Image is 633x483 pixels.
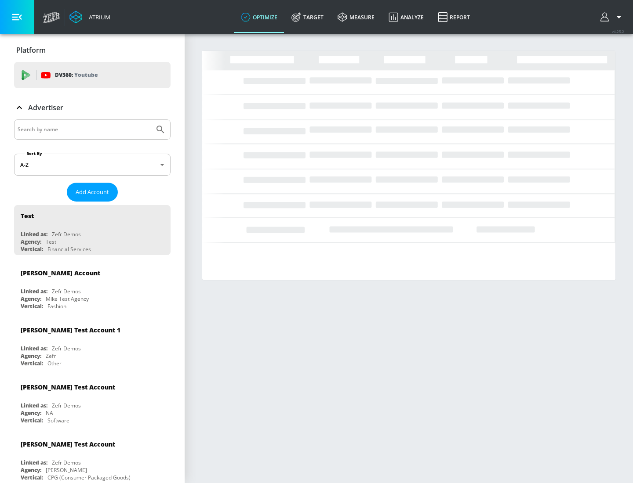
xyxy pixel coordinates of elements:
div: Vertical: [21,303,43,310]
div: Zefr [46,352,56,360]
div: TestLinked as:Zefr DemosAgency:TestVertical:Financial Services [14,205,171,255]
div: Linked as: [21,288,47,295]
div: Fashion [47,303,66,310]
div: Zefr Demos [52,231,81,238]
div: DV360: Youtube [14,62,171,88]
div: Software [47,417,69,424]
div: Zefr Demos [52,402,81,409]
div: [PERSON_NAME] Test Account 1Linked as:Zefr DemosAgency:ZefrVertical:Other [14,319,171,369]
button: Add Account [67,183,118,202]
div: Test [21,212,34,220]
label: Sort By [25,151,44,156]
p: DV360: [55,70,98,80]
div: Linked as: [21,402,47,409]
div: [PERSON_NAME] AccountLinked as:Zefr DemosAgency:Mike Test AgencyVertical:Fashion [14,262,171,312]
div: Zefr Demos [52,459,81,466]
div: Vertical: [21,360,43,367]
a: Report [431,1,477,33]
span: v 4.25.2 [612,29,624,34]
div: Linked as: [21,231,47,238]
div: Test [46,238,56,245]
div: [PERSON_NAME] Account [21,269,100,277]
a: Analyze [382,1,431,33]
div: Agency: [21,238,41,245]
div: Agency: [21,352,41,360]
div: Financial Services [47,245,91,253]
div: [PERSON_NAME] Test Account 1 [21,326,120,334]
div: CPG (Consumer Packaged Goods) [47,474,131,481]
div: Agency: [21,466,41,474]
div: Linked as: [21,345,47,352]
div: Zefr Demos [52,345,81,352]
a: Atrium [69,11,110,24]
a: optimize [234,1,284,33]
div: Zefr Demos [52,288,81,295]
div: Vertical: [21,417,43,424]
div: [PERSON_NAME] [46,466,87,474]
div: Advertiser [14,95,171,120]
div: NA [46,409,53,417]
div: Linked as: [21,459,47,466]
div: Other [47,360,62,367]
div: A-Z [14,154,171,176]
div: Atrium [85,13,110,21]
input: Search by name [18,124,151,135]
div: [PERSON_NAME] Test AccountLinked as:Zefr DemosAgency:NAVertical:Software [14,376,171,426]
a: Target [284,1,331,33]
div: Vertical: [21,474,43,481]
p: Platform [16,45,46,55]
div: Mike Test Agency [46,295,89,303]
div: [PERSON_NAME] Test Account [21,383,115,391]
a: measure [331,1,382,33]
div: Vertical: [21,245,43,253]
div: Platform [14,38,171,62]
div: [PERSON_NAME] Test Account [21,440,115,448]
span: Add Account [76,187,109,197]
p: Advertiser [28,103,63,112]
div: Agency: [21,409,41,417]
p: Youtube [74,70,98,79]
div: Agency: [21,295,41,303]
